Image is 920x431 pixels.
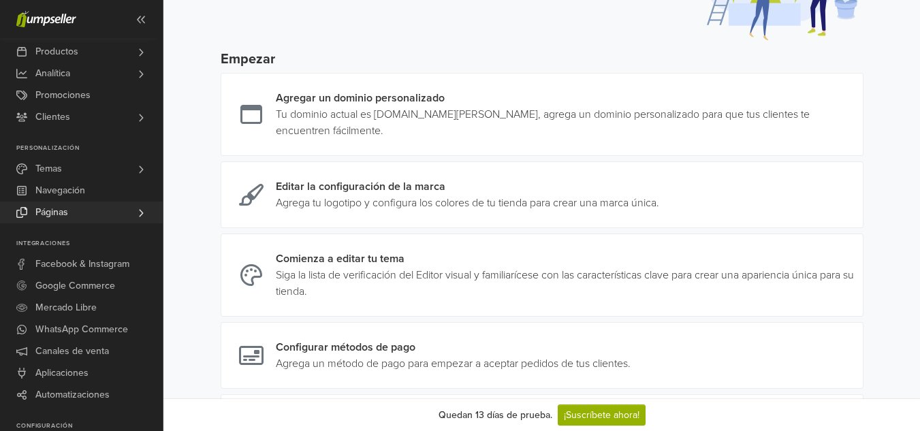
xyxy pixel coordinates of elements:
span: Temas [35,158,62,180]
a: ¡Suscríbete ahora! [558,404,646,426]
p: Personalización [16,144,163,153]
span: Promociones [35,84,91,106]
span: Productos [35,41,78,63]
div: Quedan 13 días de prueba. [439,408,552,422]
span: Mercado Libre [35,297,97,319]
span: WhatsApp Commerce [35,319,128,340]
span: Clientes [35,106,70,128]
span: Google Commerce [35,275,115,297]
span: Navegación [35,180,85,202]
p: Integraciones [16,240,163,248]
span: Páginas [35,202,68,223]
span: Automatizaciones [35,384,110,406]
span: Facebook & Instagram [35,253,129,275]
span: Canales de venta [35,340,109,362]
span: Analítica [35,63,70,84]
h5: Empezar [221,51,863,67]
span: Aplicaciones [35,362,89,384]
p: Configuración [16,422,163,430]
